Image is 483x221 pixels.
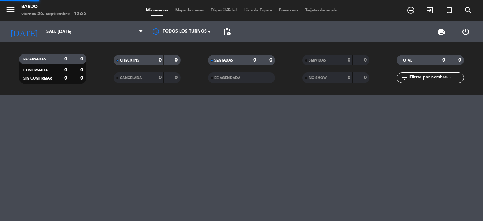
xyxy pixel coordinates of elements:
strong: 0 [64,68,67,72]
input: Filtrar por nombre... [409,74,464,82]
i: add_circle_outline [407,6,415,14]
i: filter_list [400,74,409,82]
span: RE AGENDADA [214,76,240,80]
strong: 0 [364,75,368,80]
div: LOG OUT [453,21,478,42]
i: search [464,6,472,14]
i: turned_in_not [445,6,453,14]
span: CANCELADA [120,76,142,80]
span: SENTADAS [214,59,233,62]
i: [DATE] [5,24,43,40]
span: CHECK INS [120,59,139,62]
strong: 0 [159,58,162,63]
span: Tarjetas de regalo [302,8,341,12]
span: Disponibilidad [207,8,241,12]
strong: 0 [80,57,85,62]
strong: 0 [159,75,162,80]
button: menu [5,4,16,17]
span: NO SHOW [309,76,327,80]
span: print [437,28,446,36]
div: viernes 26. septiembre - 12:22 [21,11,87,18]
strong: 0 [175,75,179,80]
span: Mis reservas [142,8,172,12]
i: exit_to_app [426,6,434,14]
strong: 0 [64,57,67,62]
span: TOTAL [401,59,412,62]
strong: 0 [80,76,85,81]
span: Pre-acceso [275,8,302,12]
span: Mapa de mesas [172,8,207,12]
strong: 0 [348,75,350,80]
div: Bardo [21,4,87,11]
strong: 0 [364,58,368,63]
i: arrow_drop_down [66,28,74,36]
i: menu [5,4,16,15]
span: SIN CONFIRMAR [23,77,52,80]
strong: 0 [64,76,67,81]
span: SERVIDAS [309,59,326,62]
span: pending_actions [223,28,231,36]
strong: 0 [348,58,350,63]
strong: 0 [253,58,256,63]
span: RESERVADAS [23,58,46,61]
strong: 0 [80,68,85,72]
i: power_settings_new [461,28,470,36]
strong: 0 [175,58,179,63]
strong: 0 [269,58,274,63]
span: Lista de Espera [241,8,275,12]
strong: 0 [442,58,445,63]
strong: 0 [458,58,462,63]
span: CONFIRMADA [23,69,48,72]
